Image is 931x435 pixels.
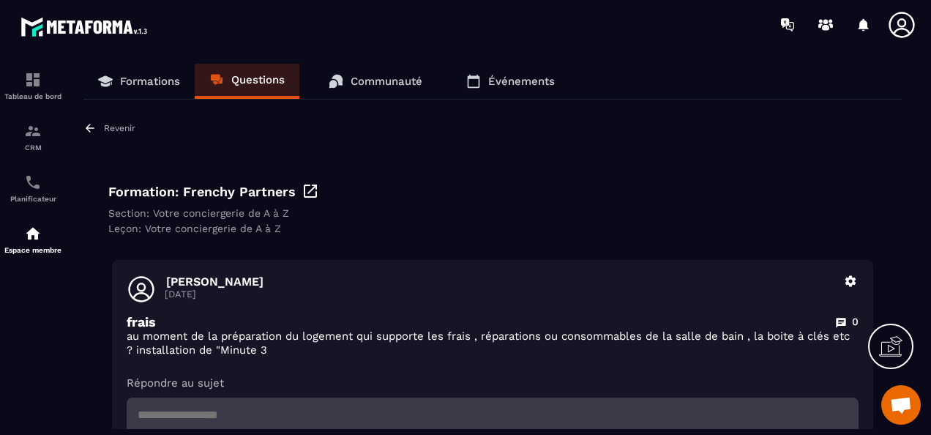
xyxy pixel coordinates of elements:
[24,225,42,242] img: automations
[24,71,42,89] img: formation
[4,144,62,152] p: CRM
[195,64,299,99] a: Questions
[314,64,437,99] a: Communauté
[20,13,152,40] img: logo
[4,60,62,111] a: formationformationTableau de bord
[852,315,859,329] p: 0
[4,246,62,254] p: Espace membre
[120,75,180,88] p: Formations
[4,214,62,265] a: automationsautomationsEspace membre
[4,195,62,203] p: Planificateur
[127,314,156,330] p: frais
[881,385,921,425] div: Ouvrir le chat
[108,207,877,219] div: Section: Votre conciergerie de A à Z
[488,75,555,88] p: Événements
[108,182,877,200] div: Formation: Frenchy Partners
[108,223,877,234] div: Leçon: Votre conciergerie de A à Z
[127,330,859,357] p: au moment de la préparation du logement qui supporte les frais , réparations ou consommables de l...
[24,122,42,140] img: formation
[127,376,859,390] p: Répondre au sujet
[83,64,195,99] a: Formations
[165,289,835,300] p: [DATE]
[351,75,422,88] p: Communauté
[166,275,835,289] p: [PERSON_NAME]
[4,111,62,163] a: formationformationCRM
[231,73,285,86] p: Questions
[24,174,42,191] img: scheduler
[104,123,135,133] p: Revenir
[452,64,569,99] a: Événements
[4,92,62,100] p: Tableau de bord
[4,163,62,214] a: schedulerschedulerPlanificateur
